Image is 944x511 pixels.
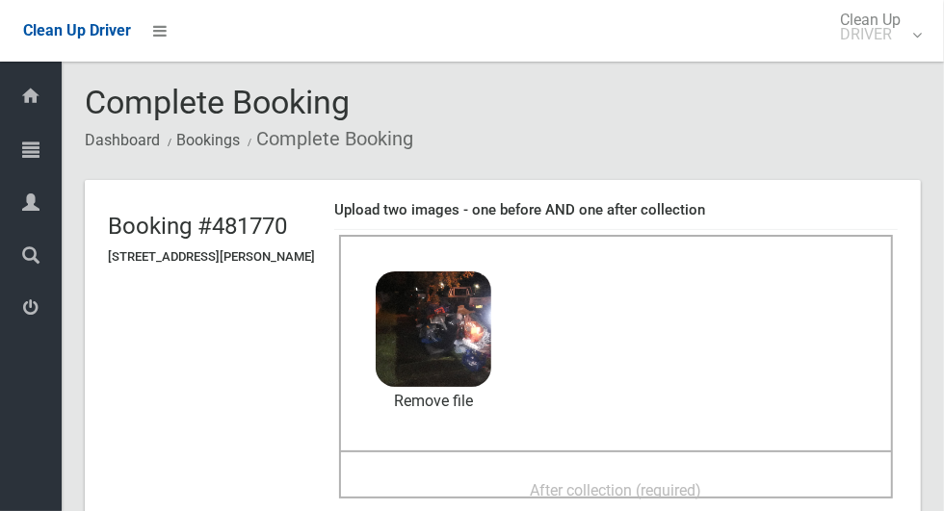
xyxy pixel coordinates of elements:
span: After collection (required) [531,481,702,499]
a: Bookings [176,131,240,149]
h5: [STREET_ADDRESS][PERSON_NAME] [108,250,315,264]
a: Clean Up Driver [23,16,131,45]
span: Clean Up [830,13,920,41]
small: DRIVER [840,27,901,41]
a: Remove file [376,387,491,416]
h2: Booking #481770 [108,214,315,239]
li: Complete Booking [243,121,413,157]
a: Dashboard [85,131,160,149]
h4: Upload two images - one before AND one after collection [334,202,898,218]
span: Clean Up Driver [23,21,131,39]
span: Complete Booking [85,83,350,121]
